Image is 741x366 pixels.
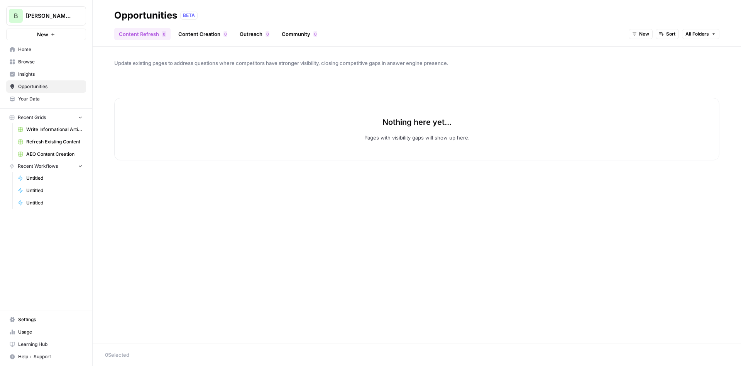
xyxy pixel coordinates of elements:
a: Community0 [277,28,322,40]
span: AEO Content Creation [26,151,83,158]
span: 0 [266,31,269,37]
span: Settings [18,316,83,323]
a: Outreach0 [235,28,274,40]
span: New [37,31,48,38]
span: Opportunities [18,83,83,90]
a: Content Creation0 [174,28,232,40]
span: Insights [18,71,83,78]
a: Untitled [14,172,86,184]
a: Learning Hub [6,338,86,351]
button: New [629,29,653,39]
button: Recent Workflows [6,160,86,172]
span: Untitled [26,187,83,194]
a: Your Data [6,93,86,105]
a: Refresh Existing Content [14,136,86,148]
a: AEO Content Creation [14,148,86,160]
span: B [14,11,18,20]
a: Home [6,43,86,56]
a: Browse [6,56,86,68]
span: Recent Workflows [18,163,58,170]
span: Untitled [26,175,83,182]
span: New [639,31,649,37]
p: Pages with visibility gaps will show up here. [364,134,470,141]
span: [PERSON_NAME] Financials [26,12,73,20]
button: New [6,29,86,40]
button: Help + Support [6,351,86,363]
span: 0 [163,31,165,37]
span: Write Informational Article (1) [26,126,83,133]
a: Write Informational Article (1) [14,123,86,136]
a: Untitled [14,197,86,209]
a: Opportunities [6,80,86,93]
a: Content Refresh0 [114,28,171,40]
a: Usage [6,326,86,338]
div: 0 Selected [105,351,729,359]
button: Workspace: Bennett Financials [6,6,86,26]
span: Learning Hub [18,341,83,348]
a: Insights [6,68,86,80]
div: 0 [266,31,269,37]
a: Untitled [14,184,86,197]
span: Recent Grids [18,114,46,121]
span: All Folders [685,31,709,37]
p: Nothing here yet... [382,117,452,128]
span: 0 [224,31,227,37]
div: Opportunities [114,9,177,22]
div: 0 [162,31,166,37]
span: 0 [314,31,316,37]
span: Your Data [18,95,83,102]
span: Refresh Existing Content [26,138,83,145]
span: Untitled [26,199,83,206]
span: Usage [18,329,83,335]
div: BETA [180,12,198,19]
button: Recent Grids [6,112,86,123]
a: Settings [6,313,86,326]
button: Sort [656,29,679,39]
span: Update existing pages to address questions where competitors have stronger visibility, closing co... [114,59,719,67]
span: Help + Support [18,353,83,360]
span: Sort [666,31,675,37]
span: Browse [18,58,83,65]
button: All Folders [682,29,719,39]
span: Home [18,46,83,53]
